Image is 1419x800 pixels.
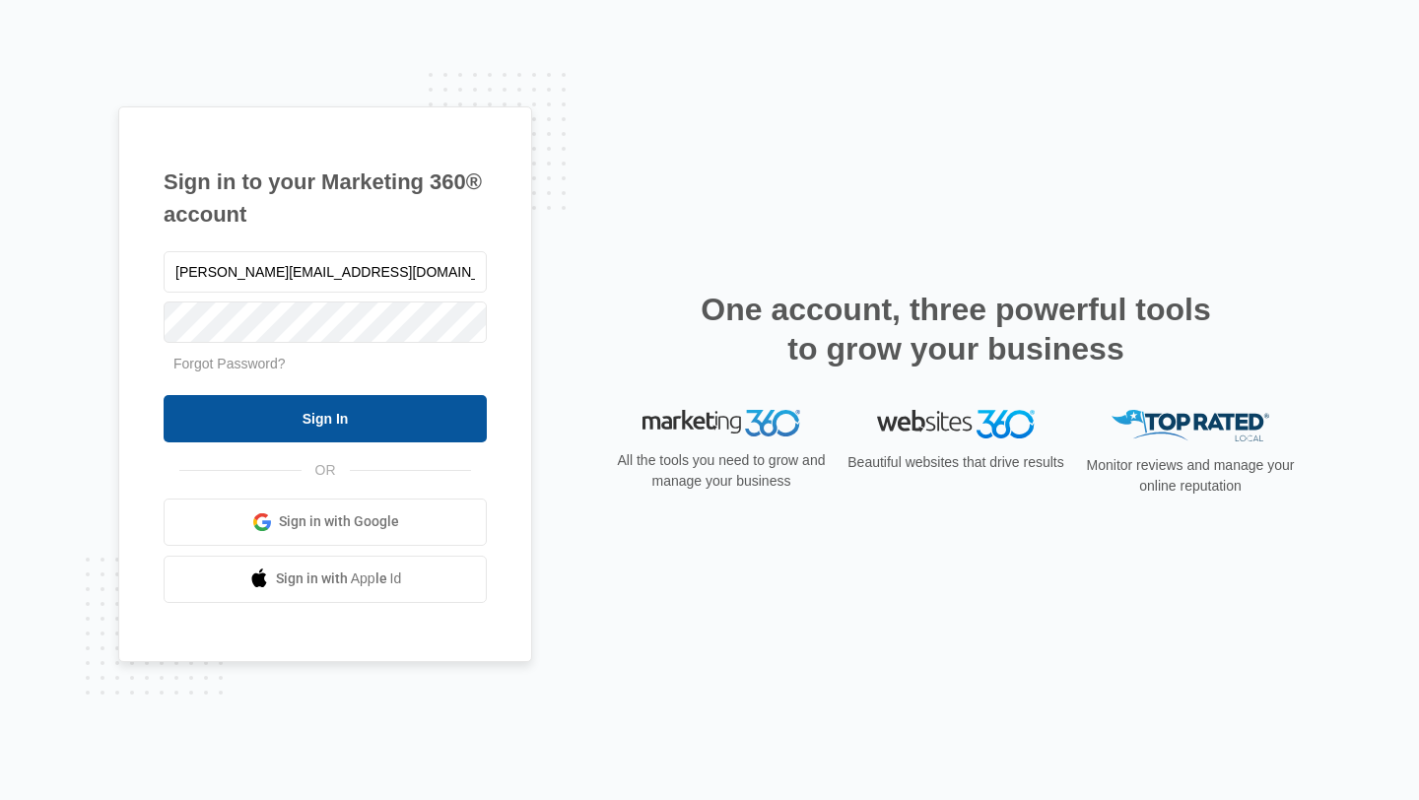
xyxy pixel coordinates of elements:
input: Email [164,251,487,293]
a: Forgot Password? [173,356,286,371]
h2: One account, three powerful tools to grow your business [695,290,1217,368]
span: Sign in with Apple Id [276,568,402,589]
img: Websites 360 [877,410,1035,438]
span: Sign in with Google [279,511,399,532]
p: Monitor reviews and manage your online reputation [1080,455,1301,497]
input: Sign In [164,395,487,442]
span: OR [302,460,350,481]
a: Sign in with Google [164,499,487,546]
h1: Sign in to your Marketing 360® account [164,166,487,231]
img: Top Rated Local [1112,410,1269,442]
p: All the tools you need to grow and manage your business [611,450,832,492]
p: Beautiful websites that drive results [845,452,1066,473]
img: Marketing 360 [642,410,800,437]
a: Sign in with Apple Id [164,556,487,603]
